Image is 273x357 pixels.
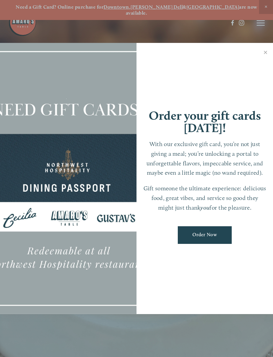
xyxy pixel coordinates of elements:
[143,109,266,134] h1: Order your gift cards [DATE]!
[143,184,266,212] p: Gift someone the ultimate experience: delicious food, great vibes, and service so good they might...
[178,226,232,244] a: Order Now
[143,139,266,178] p: With our exclusive gift card, you’re not just giving a meal; you’re unlocking a portal to unforge...
[259,44,272,63] a: Close
[200,204,209,211] em: you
